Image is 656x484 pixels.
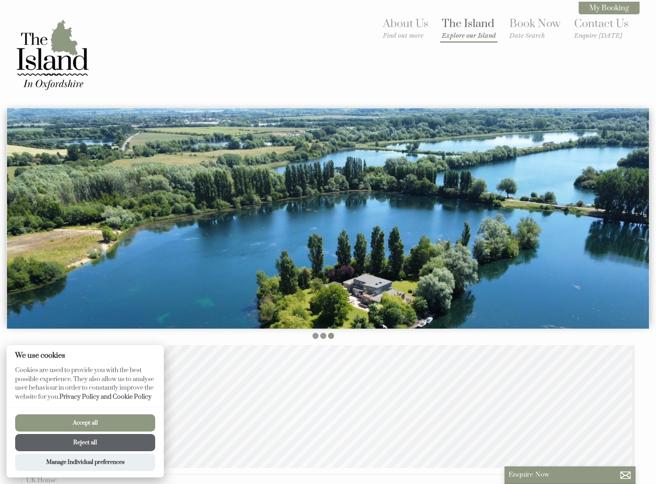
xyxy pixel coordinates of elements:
a: The IslandExplore our Island [442,17,496,39]
canvas: Map [21,345,632,468]
small: Date Search [509,32,561,39]
button: Manage Individual preferences [15,454,155,471]
a: Privacy Policy and Cookie Policy [59,393,152,401]
small: Find out more [383,32,428,39]
a: About UsFind out more [383,17,428,39]
h2: We use cookies [7,352,164,359]
small: Enquire [DATE] [574,32,629,39]
img: The Island in Oxfordshire [11,14,93,95]
button: Accept all [15,414,155,432]
a: My Booking [579,2,640,14]
p: Enquire Now [509,470,631,479]
small: Explore our Island [442,32,496,39]
a: Contact UsEnquire [DATE] [574,17,629,39]
a: Book NowDate Search [509,17,561,39]
button: Reject all [15,434,155,451]
p: Cookies are used to provide you with the best possible experience. They also allow us to analyse ... [7,366,164,407]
